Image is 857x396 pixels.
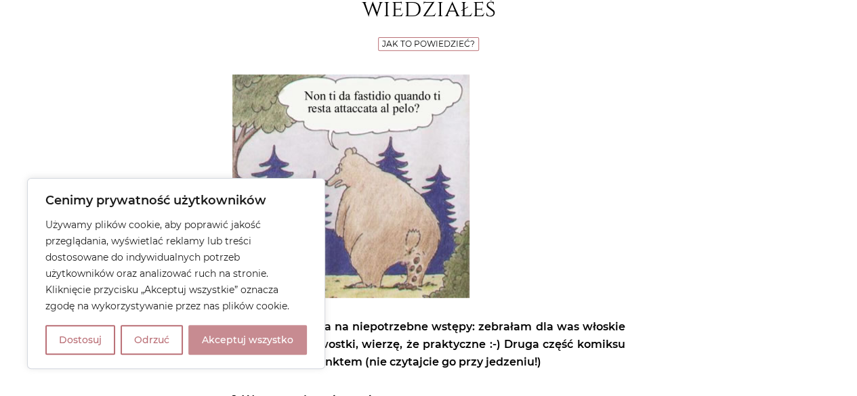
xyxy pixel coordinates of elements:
p: Nie będę się siliła na niepotrzebne wstępy: zebrałam dla was włoskie językowe ciekawostki, wierzę... [232,318,625,371]
p: Cenimy prywatność użytkowników [45,192,307,208]
button: Akceptuj wszystko [188,325,307,355]
button: Dostosuj [45,325,115,355]
p: Używamy plików cookie, aby poprawić jakość przeglądania, wyświetlać reklamy lub treści dostosowan... [45,217,307,314]
a: Jak to powiedzieć? [382,39,475,49]
button: Odrzuć [121,325,183,355]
